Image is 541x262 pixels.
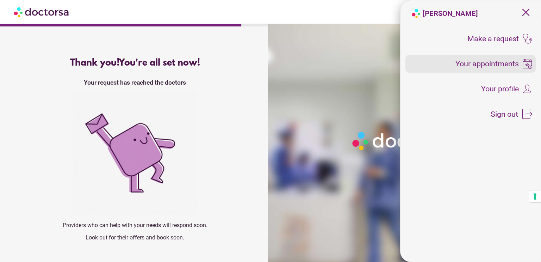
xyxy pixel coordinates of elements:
[349,129,458,153] img: Logo-Doctorsa-trans-White-partial-flat.png
[481,85,519,93] span: Your profile
[522,84,532,94] img: icons8-customer-100.png
[423,9,478,18] strong: [PERSON_NAME]
[14,4,70,20] img: Doctorsa.com
[19,222,250,229] p: Providers who can help with your needs will respond soon.
[519,6,533,19] span: close
[522,59,532,69] img: icons8-booking-100.png
[467,35,519,43] span: Make a request
[411,8,421,18] img: logo-doctorsa-baloon.png
[491,110,518,118] span: Sign out
[522,109,532,119] img: icons8-sign-out-50.png
[522,34,532,44] img: icons8-stethoscope-100.png
[84,79,186,86] strong: Your request has reached the doctors
[19,58,250,68] div: Thank you!
[19,234,250,241] p: Look out for their offers and book soon.
[119,58,200,68] span: You're all set now!
[455,60,519,68] span: Your appointments
[73,91,197,215] img: success
[529,190,541,202] button: Your consent preferences for tracking technologies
